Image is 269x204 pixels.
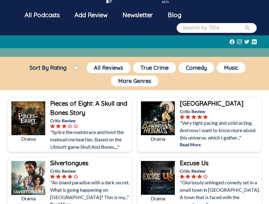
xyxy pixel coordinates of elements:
p: Critic Review [50,117,130,124]
button: True Crime [133,62,176,73]
a: All Podcasts [17,7,67,23]
img: Clawmoor Heights [141,101,175,135]
button: More Genres [111,76,159,86]
img: Excuse Us [141,161,175,195]
p: Critic Review [180,168,260,174]
a: Newsletter [115,7,160,23]
label: Sort By Rating [22,64,74,71]
img: Pieces of Eight: A Skull and Bones Story [11,101,45,135]
b: Pieces of Eight: A Skull and Bones Story [50,100,127,116]
b: [GEOGRAPHIC_DATA] [180,100,243,107]
a: Music [215,61,247,74]
button: Comedy [179,62,214,73]
p: Drama [141,195,175,202]
a: Blog [160,7,189,23]
a: True Crime [132,61,177,74]
p: Read More [180,141,260,148]
a: Clawmoor HeightsDrama[GEOGRAPHIC_DATA]Critic Review"Very tight pacing and solid acting. And now I... [137,97,262,152]
p: "An island paradise with a dark secret. What is going happening on [GEOGRAPHIC_DATA]? This is my..." [50,179,130,201]
img: Silvertongues [11,161,45,195]
input: Search by Title [183,24,244,32]
button: All Reviews [86,62,130,73]
button: Music [217,62,246,73]
a: Pieces of Eight: A Skull and Bones StoryDramaPieces of Eight: A Skull and Bones StoryCritic Revie... [7,97,132,152]
p: Critic Review [50,168,130,174]
a: Comedy [177,61,215,74]
a: All Reviews [85,61,132,74]
p: "Very tight pacing and solid acting. And now I want to know more about this universe, which I gat... [180,119,260,141]
b: Silvertongues [50,159,88,167]
a: Add Review [67,7,115,23]
p: Critic Review [180,108,260,115]
p: "Splice the mainbrace and hoist the mainsail me hearties. Based on the Ubisoft game Skull And Bon... [50,128,130,151]
p: Drama [141,135,175,143]
p: Read More [50,151,130,157]
p: Drama [11,135,45,143]
b: Excuse Us [180,159,208,167]
p: Drama [11,195,45,202]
